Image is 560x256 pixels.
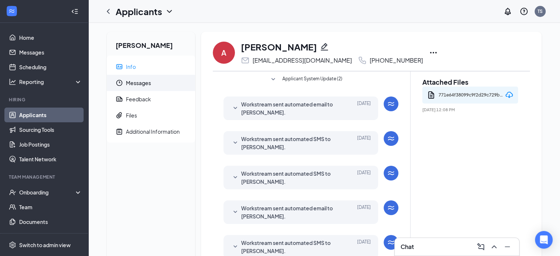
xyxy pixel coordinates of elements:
[538,8,543,14] div: TS
[116,63,123,70] svg: ContactCard
[241,204,338,220] span: Workstream sent automated email to [PERSON_NAME].
[475,241,487,253] button: ComposeMessage
[439,90,503,101] div: 771e64f38099c9f2d29c729b9b9ecb78.pdf
[241,100,338,116] span: Workstream sent automated email to [PERSON_NAME].
[231,173,240,182] svg: SmallChevronDown
[19,45,82,60] a: Messages
[9,97,81,103] div: Hiring
[269,75,278,84] svg: SmallChevronDown
[19,30,82,45] a: Home
[535,231,553,249] div: Open Intercom Messenger
[19,200,82,214] a: Team
[126,95,151,103] div: Feedback
[19,214,82,229] a: Documents
[104,7,113,16] svg: ChevronLeft
[387,169,395,178] svg: WorkstreamLogo
[107,59,195,75] a: ContactCardInfo
[19,122,82,137] a: Sourcing Tools
[501,241,513,253] button: Minimize
[476,242,485,251] svg: ComposeMessage
[357,100,371,116] span: [DATE]
[126,112,137,119] div: Files
[387,134,395,143] svg: WorkstreamLogo
[241,169,338,186] span: Workstream sent automated SMS to [PERSON_NAME].
[401,243,414,251] h3: Chat
[320,42,329,51] svg: Pencil
[126,75,189,91] span: Messages
[422,77,518,87] h2: Attached Files
[357,169,371,186] span: [DATE]
[490,242,499,251] svg: ChevronUp
[357,135,371,151] span: [DATE]
[253,57,352,64] div: [EMAIL_ADDRESS][DOMAIN_NAME]
[116,79,123,87] svg: Clock
[19,60,82,74] a: Scheduling
[71,8,78,15] svg: Collapse
[107,107,195,123] a: PaperclipFiles
[19,229,82,244] a: Surveys
[165,7,174,16] svg: ChevronDown
[107,123,195,140] a: NoteActiveAdditional Information
[107,75,195,91] a: ClockMessages
[241,56,250,65] svg: Email
[429,48,438,57] svg: Ellipses
[520,7,528,16] svg: QuestionInfo
[116,5,162,18] h1: Applicants
[221,48,226,58] div: A
[126,63,136,70] div: Info
[107,32,195,56] h2: [PERSON_NAME]
[9,241,16,249] svg: Settings
[505,91,514,99] svg: Download
[427,91,436,99] svg: Document
[231,104,240,113] svg: SmallChevronDown
[9,78,16,85] svg: Analysis
[422,107,518,112] span: [DATE] 12:08 PM
[19,189,76,196] div: Onboarding
[19,152,82,166] a: Talent Network
[231,242,240,251] svg: SmallChevronDown
[107,91,195,107] a: ReportFeedback
[8,7,15,15] svg: WorkstreamLogo
[269,75,342,84] button: SmallChevronDownApplicant System Update (2)
[19,108,82,122] a: Applicants
[116,112,123,119] svg: Paperclip
[9,174,81,180] div: Team Management
[231,208,240,217] svg: SmallChevronDown
[488,241,500,253] button: ChevronUp
[370,57,423,64] div: [PHONE_NUMBER]
[19,137,82,152] a: Job Postings
[358,56,367,65] svg: Phone
[116,128,123,135] svg: NoteActive
[9,189,16,196] svg: UserCheck
[387,238,395,247] svg: WorkstreamLogo
[126,128,180,135] div: Additional Information
[19,78,82,85] div: Reporting
[387,99,395,108] svg: WorkstreamLogo
[503,242,512,251] svg: Minimize
[503,7,512,16] svg: Notifications
[116,95,123,103] svg: Report
[282,75,342,84] span: Applicant System Update (2)
[387,203,395,212] svg: WorkstreamLogo
[357,204,371,220] span: [DATE]
[241,135,338,151] span: Workstream sent automated SMS to [PERSON_NAME].
[231,138,240,147] svg: SmallChevronDown
[19,241,71,249] div: Switch to admin view
[241,41,317,53] h1: [PERSON_NAME]
[241,239,338,255] span: Workstream sent automated SMS to [PERSON_NAME].
[357,239,371,255] span: [DATE]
